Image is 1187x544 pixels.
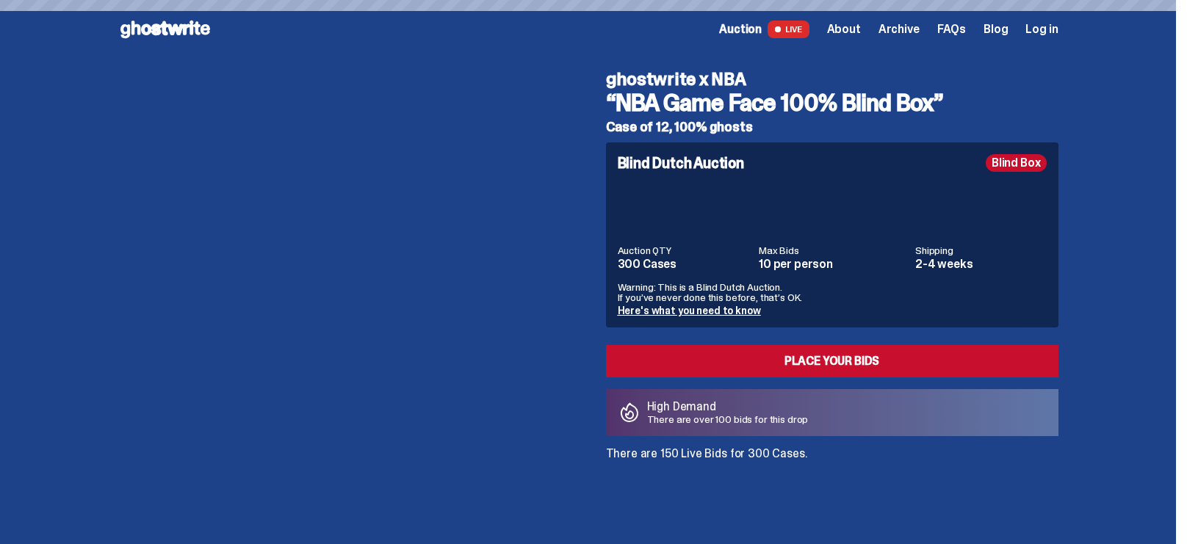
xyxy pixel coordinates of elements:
a: Blog [984,23,1008,35]
a: FAQs [937,23,966,35]
p: There are 150 Live Bids for 300 Cases. [606,448,1058,460]
dt: Auction QTY [618,245,751,255]
dd: 2-4 weeks [915,258,1047,270]
p: Warning: This is a Blind Dutch Auction. If you’ve never done this before, that’s OK. [618,282,1047,302]
dt: Max Bids [759,245,906,255]
a: Place your Bids [606,345,1058,377]
a: Here's what you need to know [618,304,761,317]
h4: Blind Dutch Auction [618,156,744,170]
h3: “NBA Game Face 100% Blind Box” [606,91,1058,115]
span: LIVE [768,21,809,38]
div: Blind Box [986,154,1047,172]
h4: ghostwrite x NBA [606,70,1058,88]
p: High Demand [647,401,809,413]
h5: Case of 12, 100% ghosts [606,120,1058,134]
dd: 10 per person [759,258,906,270]
a: Archive [878,23,920,35]
p: There are over 100 bids for this drop [647,414,809,424]
dd: 300 Cases [618,258,751,270]
span: Auction [719,23,762,35]
dt: Shipping [915,245,1047,255]
a: Auction LIVE [719,21,809,38]
a: About [827,23,861,35]
a: Log in [1025,23,1058,35]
